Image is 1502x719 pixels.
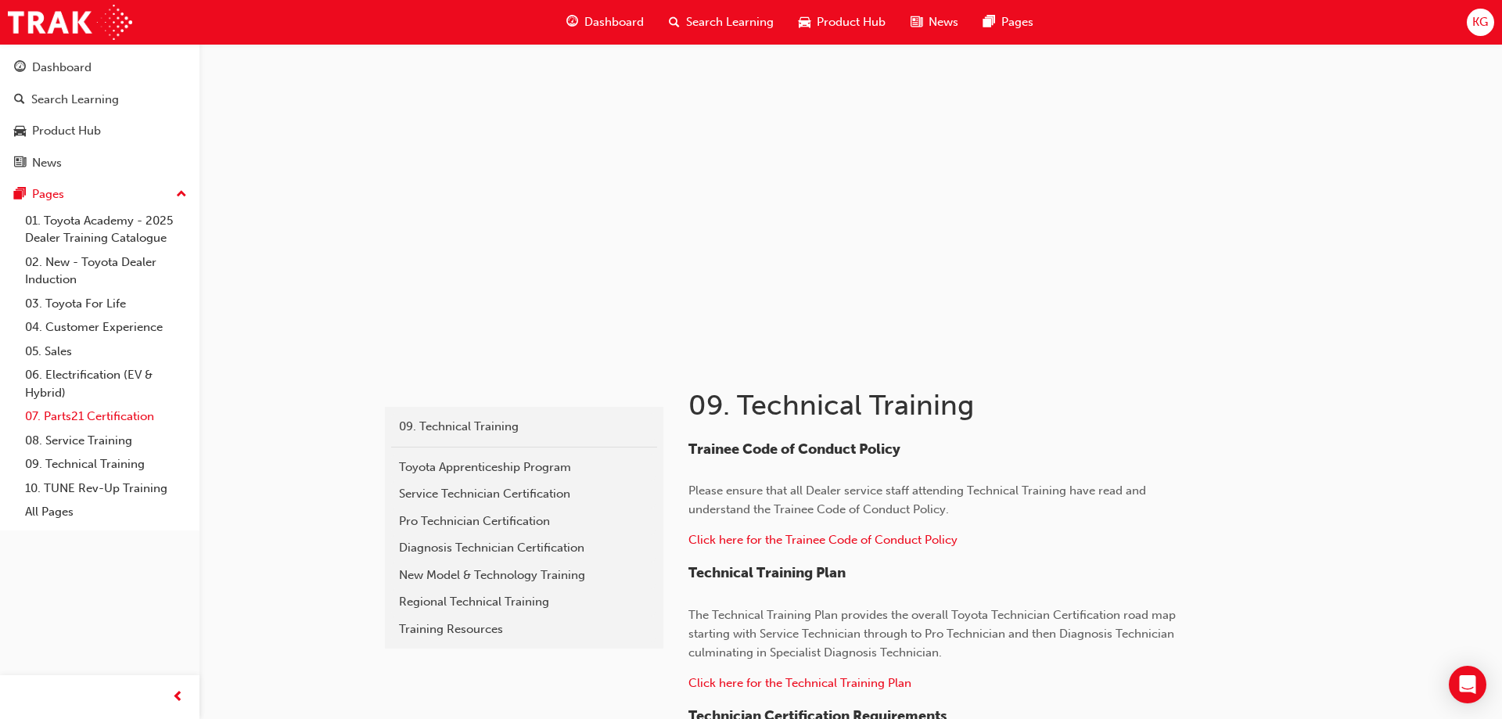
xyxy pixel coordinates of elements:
div: Open Intercom Messenger [1449,666,1486,703]
a: 02. New - Toyota Dealer Induction [19,250,193,292]
a: New Model & Technology Training [391,562,657,589]
span: guage-icon [566,13,578,32]
div: Service Technician Certification [399,485,649,503]
a: search-iconSearch Learning [656,6,786,38]
h1: 09. Technical Training [688,388,1202,422]
div: Pages [32,185,64,203]
span: Technical Training Plan [688,564,846,581]
div: News [32,154,62,172]
a: pages-iconPages [971,6,1046,38]
span: Trainee Code of Conduct Policy [688,440,900,458]
div: 09. Technical Training [399,418,649,436]
a: 03. Toyota For Life [19,292,193,316]
span: News [929,13,958,31]
a: 10. TUNE Rev-Up Training [19,476,193,501]
a: 01. Toyota Academy - 2025 Dealer Training Catalogue [19,209,193,250]
span: up-icon [176,185,187,205]
span: car-icon [14,124,26,138]
span: Click here for the Technical Training Plan [688,676,911,690]
button: DashboardSearch LearningProduct HubNews [6,50,193,180]
span: guage-icon [14,61,26,75]
button: Pages [6,180,193,209]
span: Dashboard [584,13,644,31]
div: Product Hub [32,122,101,140]
span: car-icon [799,13,810,32]
a: 09. Technical Training [391,413,657,440]
a: ​Click here for the Technical Training Plan [688,676,911,690]
span: Please ensure that all Dealer service staff attending Technical Training have read and understand... [688,484,1149,516]
span: search-icon [669,13,680,32]
span: Search Learning [686,13,774,31]
a: Service Technician Certification [391,480,657,508]
div: Training Resources [399,620,649,638]
a: Regional Technical Training [391,588,657,616]
div: Dashboard [32,59,92,77]
a: car-iconProduct Hub [786,6,898,38]
a: Product Hub [6,117,193,146]
a: Toyota Apprenticeship Program [391,454,657,481]
button: KG [1467,9,1494,36]
a: 08. Service Training [19,429,193,453]
a: 06. Electrification (EV & Hybrid) [19,363,193,404]
span: pages-icon [14,188,26,202]
div: Pro Technician Certification [399,512,649,530]
a: 07. Parts21 Certification [19,404,193,429]
span: The Technical Training Plan provides the overall Toyota Technician Certification road map startin... [688,608,1179,660]
a: Training Resources [391,616,657,643]
span: search-icon [14,93,25,107]
div: Diagnosis Technician Certification [399,539,649,557]
a: 04. Customer Experience [19,315,193,340]
span: KG [1472,13,1488,31]
a: Diagnosis Technician Certification [391,534,657,562]
a: Click here for the Trainee Code of Conduct Policy [688,533,958,547]
a: 05. Sales [19,340,193,364]
a: All Pages [19,500,193,524]
a: Dashboard [6,53,193,82]
a: guage-iconDashboard [554,6,656,38]
div: New Model & Technology Training [399,566,649,584]
a: News [6,149,193,178]
span: Product Hub [817,13,886,31]
div: Regional Technical Training [399,593,649,611]
a: 09. Technical Training [19,452,193,476]
span: pages-icon [983,13,995,32]
a: Pro Technician Certification [391,508,657,535]
span: prev-icon [172,688,184,707]
img: Trak [8,5,132,40]
div: Search Learning [31,91,119,109]
a: news-iconNews [898,6,971,38]
span: Pages [1001,13,1033,31]
span: news-icon [14,156,26,171]
a: Search Learning [6,85,193,114]
span: news-icon [911,13,922,32]
div: Toyota Apprenticeship Program [399,458,649,476]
